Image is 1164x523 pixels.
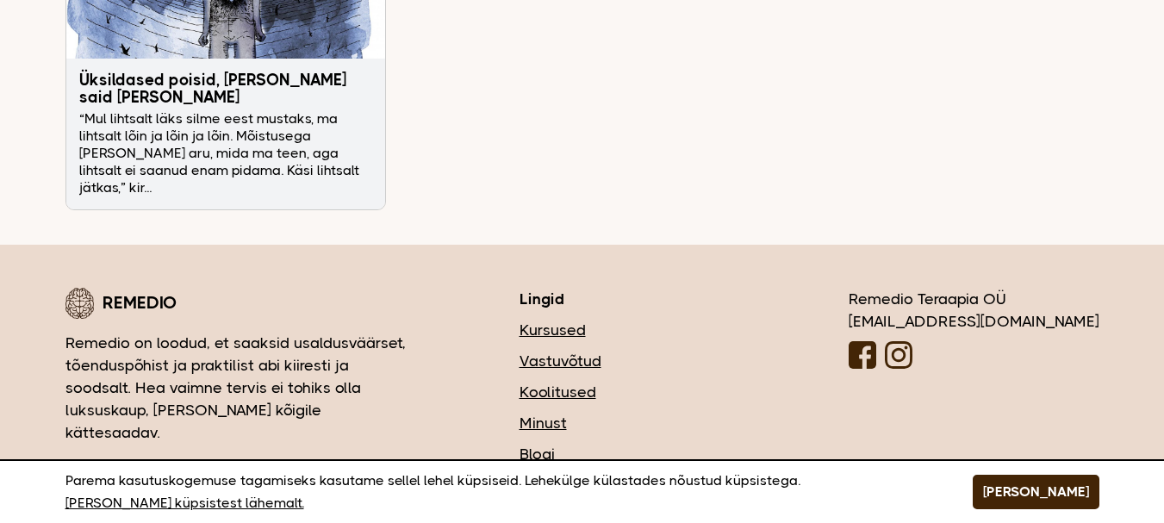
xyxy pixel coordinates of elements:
[849,310,1099,333] div: [EMAIL_ADDRESS][DOMAIN_NAME]
[65,332,416,444] p: Remedio on loodud, et saaksid usaldusväärset, tõenduspõhist ja praktilist abi kiiresti ja soodsal...
[885,341,912,369] img: Instagrammi logo
[79,110,372,196] p: “Mul lihtsalt läks silme eest mustaks, ma lihtsalt lõin ja lõin ja lõin. Mõistusega [PERSON_NAME]...
[520,443,745,465] a: Blogi
[520,350,745,372] a: Vastuvõtud
[65,288,416,319] div: Remedio
[973,475,1099,509] button: [PERSON_NAME]
[520,412,745,434] a: Minust
[65,470,930,514] p: Parema kasutuskogemuse tagamiseks kasutame sellel lehel küpsiseid. Lehekülge külastades nõustud k...
[849,288,1099,375] div: Remedio Teraapia OÜ
[520,381,745,403] a: Koolitused
[79,72,372,106] h3: Üksildased poisid, [PERSON_NAME] said [PERSON_NAME]
[65,492,304,514] a: [PERSON_NAME] küpsistest lähemalt.
[849,341,876,369] img: Facebooki logo
[520,288,745,310] h3: Lingid
[65,288,94,319] img: Remedio logo
[520,319,745,341] a: Kursused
